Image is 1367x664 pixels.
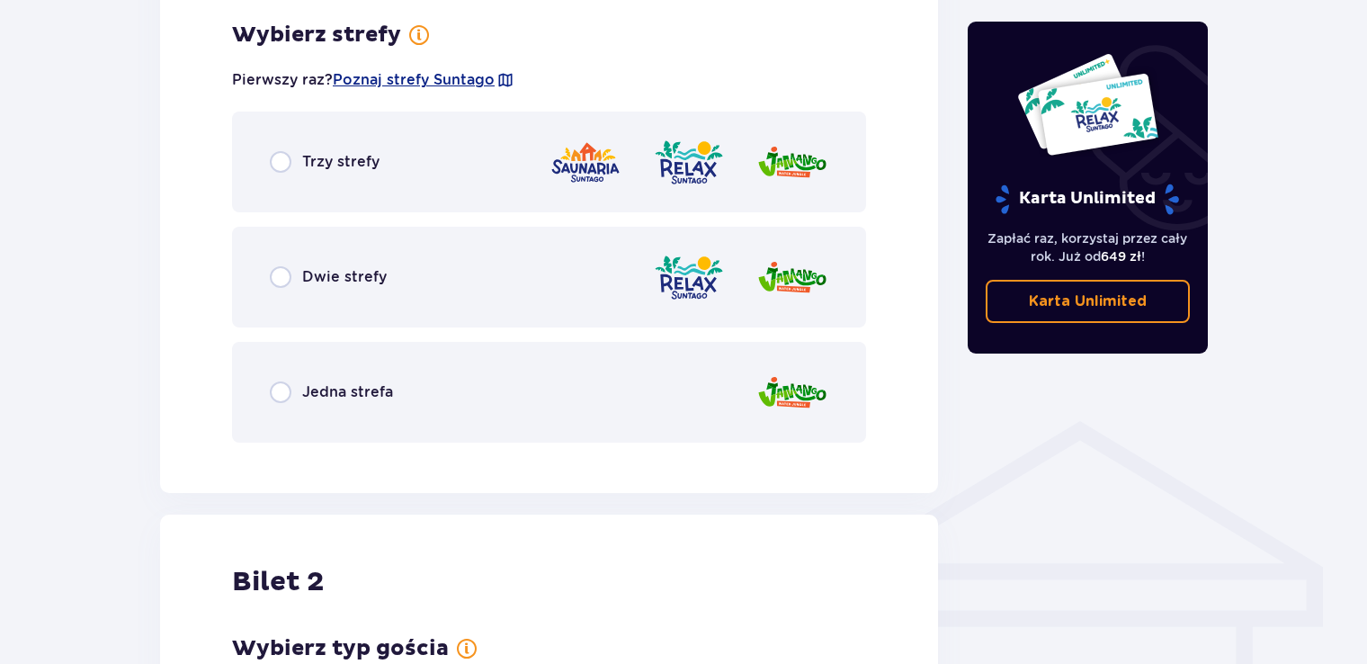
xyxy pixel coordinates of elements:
[756,367,828,418] img: Jamango
[302,152,380,172] span: Trzy strefy
[756,137,828,188] img: Jamango
[994,184,1181,215] p: Karta Unlimited
[302,267,387,287] span: Dwie strefy
[549,137,621,188] img: Saunaria
[302,382,393,402] span: Jedna strefa
[1101,249,1141,264] span: 649 zł
[232,70,514,90] p: Pierwszy raz?
[1029,292,1147,311] p: Karta Unlimited
[1016,52,1159,157] img: Dwie karty całoroczne do Suntago z napisem 'UNLIMITED RELAX', na białym tle z tropikalnymi liśćmi...
[986,229,1191,265] p: Zapłać raz, korzystaj przez cały rok. Już od !
[232,565,324,599] h2: Bilet 2
[756,252,828,303] img: Jamango
[232,22,401,49] h3: Wybierz strefy
[333,70,495,90] a: Poznaj strefy Suntago
[232,635,449,662] h3: Wybierz typ gościa
[653,137,725,188] img: Relax
[653,252,725,303] img: Relax
[986,280,1191,323] a: Karta Unlimited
